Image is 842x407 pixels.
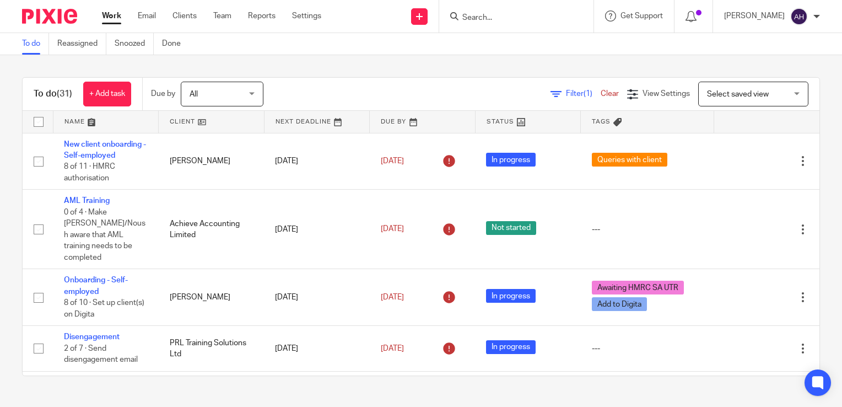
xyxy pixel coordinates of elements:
span: 8 of 10 · Set up client(s) on Digita [64,299,144,318]
span: Get Support [620,12,663,20]
span: Add to Digita [592,297,647,311]
span: [DATE] [381,157,404,165]
a: Done [162,33,189,55]
a: Reports [248,10,276,22]
a: New client onboarding - Self-employed [64,141,146,159]
a: Disengagement [64,333,120,341]
span: 0 of 4 · Make [PERSON_NAME]/Noush aware that AML training needs to be completed [64,208,145,261]
span: Not started [486,221,536,235]
span: Awaiting HMRC SA UTR [592,281,684,294]
span: Queries with client [592,153,667,167]
a: Onboarding - Self-employed [64,276,128,295]
img: svg%3E [790,8,808,25]
a: Team [213,10,231,22]
a: Clear [601,90,619,98]
span: Filter [566,90,601,98]
td: PRL Training Solutions Ltd [159,326,265,371]
span: 2 of 7 · Send disengagement email [64,345,138,364]
a: + Add task [83,82,131,106]
span: Tags [592,119,611,125]
a: Reassigned [57,33,106,55]
td: [PERSON_NAME] [159,269,265,326]
td: [PERSON_NAME] [159,133,265,190]
img: Pixie [22,9,77,24]
td: [DATE] [264,326,370,371]
a: Email [138,10,156,22]
span: In progress [486,340,536,354]
span: 8 of 11 · HMRC authorisation [64,163,115,182]
span: (1) [584,90,592,98]
a: Work [102,10,121,22]
span: (31) [57,89,72,98]
td: [DATE] [264,133,370,190]
a: Settings [292,10,321,22]
td: Achieve Accounting Limited [159,190,265,269]
span: View Settings [643,90,690,98]
span: [DATE] [381,345,404,352]
span: All [190,90,198,98]
a: Snoozed [115,33,154,55]
span: [DATE] [381,226,404,233]
td: [DATE] [264,269,370,326]
div: --- [592,343,703,354]
p: [PERSON_NAME] [724,10,785,22]
span: Select saved view [707,90,769,98]
span: [DATE] [381,293,404,301]
a: AML Training [64,197,110,205]
input: Search [461,13,560,23]
div: --- [592,224,703,235]
span: In progress [486,153,536,167]
a: To do [22,33,49,55]
p: Due by [151,88,175,99]
span: In progress [486,289,536,303]
h1: To do [34,88,72,100]
a: Clients [172,10,197,22]
td: [DATE] [264,190,370,269]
